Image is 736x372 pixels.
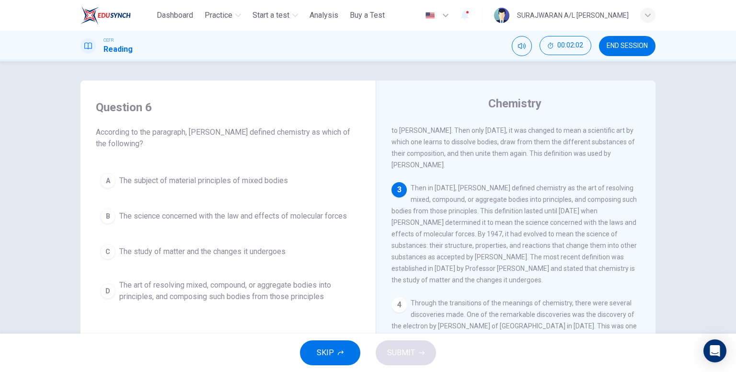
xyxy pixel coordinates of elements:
[607,42,648,50] span: END SESSION
[96,169,360,193] button: AThe subject of material principles of mixed bodies
[201,7,245,24] button: Practice
[153,7,197,24] button: Dashboard
[96,275,360,307] button: DThe art of resolving mixed, compound, or aggregate bodies into principles, and composing such bo...
[119,246,286,257] span: The study of matter and the changes it undergoes
[103,44,133,55] h1: Reading
[517,10,629,21] div: SURAJWARAN A/L [PERSON_NAME]
[494,8,509,23] img: Profile picture
[488,96,541,111] h4: Chemistry
[512,36,532,56] div: Mute
[119,175,288,186] span: The subject of material principles of mixed bodies
[253,10,289,21] span: Start a test
[557,42,583,49] span: 00:02:02
[205,10,232,21] span: Practice
[103,37,114,44] span: CEFR
[703,339,726,362] div: Open Intercom Messenger
[350,10,385,21] span: Buy a Test
[391,297,407,313] div: 4
[100,209,115,224] div: B
[300,340,360,365] button: SKIP
[346,7,389,24] button: Buy a Test
[306,7,342,24] button: Analysis
[391,92,636,169] span: The definition of chemistry has changed with the various new discoveries and theories added to th...
[96,100,360,115] h4: Question 6
[424,12,436,19] img: en
[80,6,131,25] img: ELTC logo
[96,204,360,228] button: BThe science concerned with the law and effects of molecular forces
[391,184,637,284] span: Then in [DATE], [PERSON_NAME] defined chemistry as the art of resolving mixed, compound, or aggre...
[391,182,407,198] div: 3
[119,279,356,302] span: The art of resolving mixed, compound, or aggregate bodies into principles, and composing such bod...
[96,240,360,264] button: CThe study of matter and the changes it undergoes
[119,210,347,222] span: The science concerned with the law and effects of molecular forces
[100,244,115,259] div: C
[249,7,302,24] button: Start a test
[540,36,591,56] div: Hide
[310,10,338,21] span: Analysis
[80,6,153,25] a: ELTC logo
[100,173,115,188] div: A
[540,36,591,55] button: 00:02:02
[96,127,360,150] span: According to the paragraph, [PERSON_NAME] defined chemistry as which of the following?
[157,10,193,21] span: Dashboard
[100,283,115,299] div: D
[317,346,334,360] span: SKIP
[599,36,655,56] button: END SESSION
